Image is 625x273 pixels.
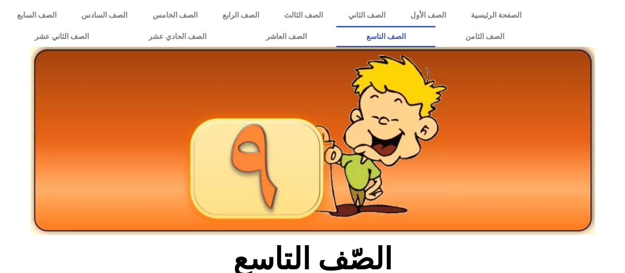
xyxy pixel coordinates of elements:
a: الصف الحادي عشر [118,26,236,47]
a: الصف الخامس [140,5,210,26]
a: الصف السابع [5,5,69,26]
a: الصف الثاني [336,5,398,26]
a: الصف الرابع [210,5,272,26]
a: الصف الأول [398,5,458,26]
a: الصف السادس [69,5,140,26]
a: الصف الثاني عشر [5,26,118,47]
a: الصف التاسع [336,26,435,47]
a: الصف العاشر [236,26,336,47]
a: الصف الثامن [435,26,534,47]
a: الصف الثالث [272,5,335,26]
a: الصفحة الرئيسية [458,5,534,26]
